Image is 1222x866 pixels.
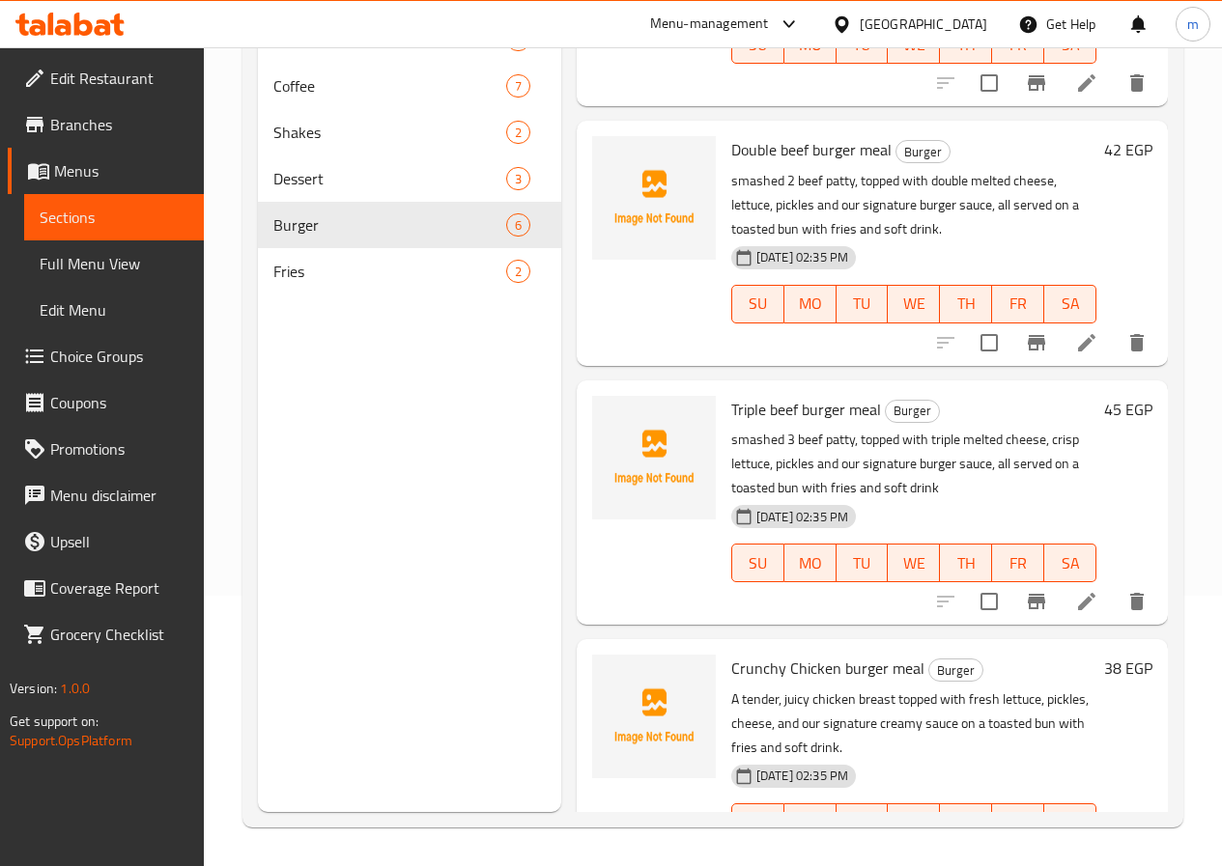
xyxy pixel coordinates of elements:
div: items [506,213,530,237]
div: items [506,74,530,98]
button: FR [992,544,1044,582]
img: Double beef burger meal [592,136,716,260]
span: 2 [507,124,529,142]
span: Burger [886,400,939,422]
button: SU [731,803,784,842]
span: Sections [40,206,188,229]
span: TH [948,549,984,577]
span: WE [895,549,932,577]
span: Select to update [969,581,1009,622]
span: TU [844,290,881,318]
button: MO [784,803,837,842]
a: Menus [8,148,204,194]
div: Shakes2 [258,109,561,155]
span: Dessert [273,167,506,190]
span: 3 [507,170,529,188]
button: FR [992,285,1044,323]
p: smashed 3 beef patty, topped with triple melted cheese, crisp lettuce, pickles and our signature ... [731,428,1096,500]
p: smashed 2 beef patty, topped with double melted cheese, lettuce, pickles and our signature burger... [731,169,1096,241]
div: Fries2 [258,248,561,294]
span: WE [895,290,932,318]
span: MO [792,31,829,59]
span: m [1187,14,1199,35]
h6: 45 EGP [1104,396,1152,423]
span: 6 [507,216,529,235]
a: Grocery Checklist [8,611,204,657]
button: Branch-specific-item [1013,578,1060,625]
button: Branch-specific-item [1013,320,1060,366]
p: A tender, juicy chicken breast topped with fresh lettuce, pickles, cheese, and our signature crea... [731,687,1096,760]
button: delete [1114,578,1160,625]
span: Choice Groups [50,345,188,368]
a: Full Menu View [24,240,204,287]
span: SA [1052,549,1089,577]
span: Select to update [969,63,1009,103]
a: Choice Groups [8,333,204,379]
a: Menu disclaimer [8,472,204,518]
div: Menu-management [650,13,769,36]
div: Burger [885,400,940,423]
button: SA [1044,803,1096,842]
button: TH [940,285,992,323]
span: 1.0.0 [60,676,90,701]
span: TU [844,549,881,577]
span: SU [740,31,777,59]
span: Coverage Report [50,576,188,600]
span: Coupons [50,391,188,414]
a: Coupons [8,379,204,426]
span: FR [1000,808,1037,836]
span: MO [792,290,829,318]
button: delete [1114,60,1160,106]
span: TH [948,290,984,318]
span: Burger [896,141,950,163]
div: Burger [273,213,506,237]
button: MO [784,544,837,582]
span: FR [1000,549,1037,577]
span: Fries [273,260,506,283]
button: TH [940,544,992,582]
span: Crunchy Chicken burger meal [731,654,924,683]
button: MO [784,285,837,323]
a: Coverage Report [8,565,204,611]
span: SU [740,808,777,836]
span: Coffee [273,74,506,98]
button: SU [731,285,784,323]
a: Edit Menu [24,287,204,333]
span: Promotions [50,437,188,461]
span: Menus [54,159,188,182]
div: Burger [928,658,983,682]
div: items [506,167,530,190]
span: Menu disclaimer [50,484,188,507]
a: Edit menu item [1075,590,1098,613]
a: Edit menu item [1075,331,1098,354]
span: Select to update [969,322,1009,363]
div: Burger6 [258,202,561,248]
div: Burger [895,140,951,163]
nav: Menu sections [258,9,561,302]
button: SA [1044,285,1096,323]
span: Triple beef burger meal [731,395,881,424]
button: SU [731,544,784,582]
span: Grocery Checklist [50,623,188,646]
span: [DATE] 02:35 PM [749,508,856,526]
span: Branches [50,113,188,136]
span: 2 [507,263,529,281]
a: Support.OpsPlatform [10,728,132,753]
span: Upsell [50,530,188,553]
span: Edit Menu [40,298,188,321]
span: TU [844,808,881,836]
button: delete [1114,320,1160,366]
span: SA [1052,808,1089,836]
span: Version: [10,676,57,701]
button: SA [1044,544,1096,582]
span: [DATE] 02:35 PM [749,248,856,266]
span: TH [948,808,984,836]
span: FR [1000,290,1037,318]
span: MO [792,808,829,836]
a: Branches [8,101,204,148]
span: WE [895,31,932,59]
a: Edit Restaurant [8,55,204,101]
span: MO [792,549,829,577]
